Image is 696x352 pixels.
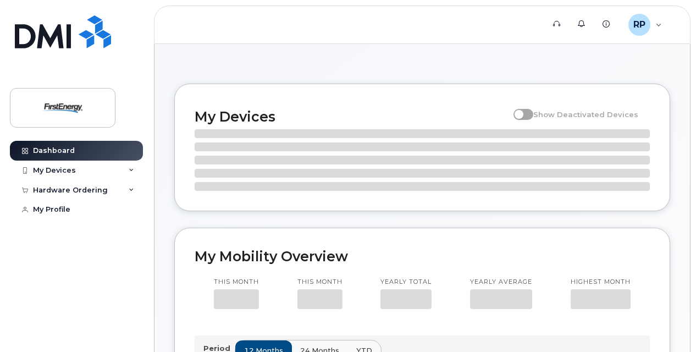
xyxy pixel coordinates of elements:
h2: My Devices [195,108,508,125]
span: Show Deactivated Devices [533,110,638,119]
p: Highest month [571,278,631,287]
p: This month [214,278,259,287]
input: Show Deactivated Devices [513,104,522,113]
p: Yearly total [380,278,432,287]
p: This month [297,278,343,287]
h2: My Mobility Overview [195,248,650,265]
p: Yearly average [470,278,532,287]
